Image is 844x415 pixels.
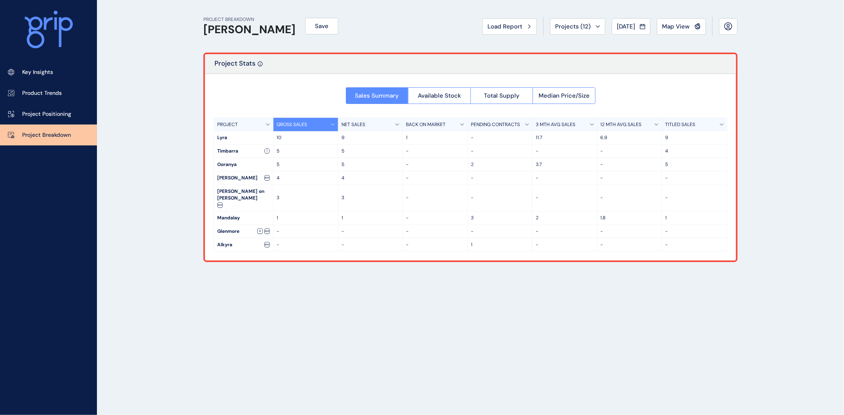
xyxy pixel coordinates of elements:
p: Project Stats [214,59,256,74]
p: - [471,148,529,155]
p: 4 [341,175,400,181]
p: 3 [471,215,529,221]
p: Project Breakdown [22,131,71,139]
p: 2 [536,215,594,221]
p: - [406,241,464,248]
div: Ooranya [214,158,273,171]
p: 1 [406,134,464,141]
p: 3 [341,194,400,201]
button: Available Stock [408,87,470,104]
p: 10 [277,134,335,141]
button: Projects (12) [550,18,605,35]
p: 4 [277,175,335,181]
span: [DATE] [617,23,635,30]
div: [PERSON_NAME] [214,172,273,185]
p: - [665,194,724,201]
p: - [406,194,464,201]
p: 1 [277,215,335,221]
span: Sales Summary [355,92,399,100]
p: BACK ON MARKET [406,121,446,128]
div: [PERSON_NAME] on [PERSON_NAME] [214,185,273,211]
button: Median Price/Size [533,87,596,104]
p: - [601,241,659,248]
div: Glenmore [214,225,273,238]
button: [DATE] [612,18,651,35]
p: - [536,228,594,235]
p: - [536,175,594,181]
p: - [406,228,464,235]
p: - [536,194,594,201]
p: 11.7 [536,134,594,141]
p: 3.7 [536,161,594,168]
span: Total Supply [484,92,520,100]
p: - [536,148,594,155]
p: NET SALES [341,121,365,128]
p: - [665,241,724,248]
button: Load Report [482,18,537,35]
p: 1 [341,215,400,221]
p: - [601,161,659,168]
p: 2 [471,161,529,168]
span: Save [315,22,328,30]
p: 9 [665,134,724,141]
h1: [PERSON_NAME] [203,23,296,36]
button: Map View [657,18,706,35]
p: - [601,228,659,235]
p: - [601,148,659,155]
p: - [601,194,659,201]
button: Sales Summary [346,87,408,104]
p: - [471,175,529,181]
p: - [406,215,464,221]
p: Product Trends [22,89,62,97]
div: Alkyra [214,238,273,251]
p: - [665,228,724,235]
p: 5 [665,161,724,168]
p: Key Insights [22,68,53,76]
p: Project Positioning [22,110,71,118]
div: Mandalay [214,211,273,224]
span: Load Report [487,23,522,30]
p: 3 MTH AVG SALES [536,121,575,128]
p: - [536,241,594,248]
p: 4 [665,148,724,155]
p: - [341,228,400,235]
p: 6.9 [601,134,659,141]
p: - [471,228,529,235]
p: - [406,175,464,181]
span: Map View [662,23,690,30]
div: Lyra [214,131,273,144]
span: Available Stock [418,92,461,100]
button: Save [305,18,338,34]
p: - [341,241,400,248]
p: PROJECT BREAKDOWN [203,16,296,23]
span: Projects ( 12 ) [555,23,591,30]
button: Total Supply [470,87,533,104]
p: 5 [277,161,335,168]
p: GROSS SALES [277,121,307,128]
p: - [406,161,464,168]
p: 3 [277,194,335,201]
p: - [277,241,335,248]
div: Timbarra [214,145,273,158]
p: - [471,134,529,141]
p: 5 [341,148,400,155]
p: - [665,175,724,181]
p: - [601,175,659,181]
p: PENDING CONTRACTS [471,121,520,128]
p: 5 [341,161,400,168]
p: 1.8 [601,215,659,221]
p: 1 [471,241,529,248]
p: 9 [341,134,400,141]
p: TITLED SALES [665,121,695,128]
p: - [406,148,464,155]
p: 5 [277,148,335,155]
p: 1 [665,215,724,221]
p: PROJECT [217,121,238,128]
p: - [277,228,335,235]
span: Median Price/Size [539,92,590,100]
p: - [471,194,529,201]
p: 12 MTH AVG SALES [601,121,642,128]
